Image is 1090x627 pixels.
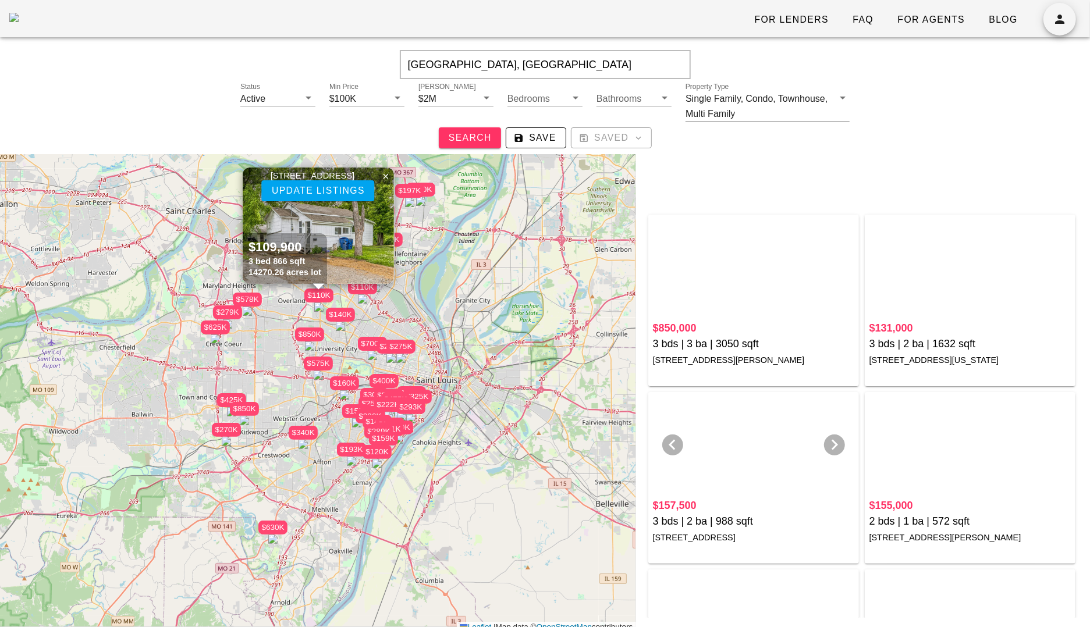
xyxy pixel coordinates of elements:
[363,445,392,465] div: $120K
[230,402,259,422] div: $850K
[396,400,425,414] div: $293K
[852,15,874,25] span: FAQ
[369,432,398,446] div: $159K
[295,327,324,341] div: $850K
[326,308,355,328] div: $140K
[9,13,19,22] img: desktop-logo.png
[233,293,262,313] div: $578K
[243,307,252,316] img: triPin.png
[268,535,278,544] img: triPin.png
[381,393,410,413] div: $475K
[395,184,424,198] div: $197K
[314,370,323,380] img: triPin.png
[395,184,424,204] div: $197K
[360,388,389,402] div: $300K
[869,514,1071,529] div: 2 bds | 1 ba | 572 sqft
[869,320,1071,336] div: $131,000
[329,91,404,106] div: Min Price$100K
[686,94,743,104] div: Single Family,
[597,91,672,106] div: Bathrooms
[223,319,232,329] img: triPin.png
[448,133,492,143] span: Search
[377,340,406,354] div: $243K
[571,127,652,148] button: Saved
[375,418,404,432] div: $125K
[364,425,393,439] div: $289K
[358,337,387,351] div: $700K
[295,327,324,348] div: $850K
[299,440,308,449] img: triPin.png
[384,421,413,434] div: $179K
[370,374,399,388] div: $400K
[337,443,366,463] div: $193K
[418,91,493,106] div: [PERSON_NAME]$2M
[356,408,385,429] div: $142K
[240,83,260,91] label: Status
[342,404,371,418] div: $155K
[342,404,371,425] div: $155K
[363,415,392,435] div: $149K
[240,94,266,104] div: Active
[386,340,416,360] div: $275K
[375,397,404,411] div: $345K
[213,305,242,326] div: $279K
[869,320,1071,368] a: $131,000 3 bds | 2 ba | 1632 sqft [STREET_ADDRESS][US_STATE]
[745,94,776,104] div: Condo,
[397,386,426,407] div: $375K
[330,376,359,397] div: $160K
[653,320,854,336] div: $850,000
[356,409,385,423] div: $230K
[686,91,850,121] div: Property TypeSingle Family,Condo,Townhouse,Multi Family
[364,425,393,445] div: $289K
[305,341,314,351] img: triPin.png
[1032,571,1090,627] iframe: Chat Widget
[887,9,974,30] a: For Agents
[289,426,318,440] div: $340K
[304,357,333,377] div: $575K
[337,443,366,457] div: $193K
[406,183,435,203] div: $150K
[988,15,1018,25] span: Blog
[824,434,845,455] button: Next visual
[352,418,361,427] img: triPin.png
[439,127,501,148] button: Search
[869,533,1021,542] small: [STREET_ADDRESS][PERSON_NAME]
[754,15,829,25] span: For Lenders
[230,402,259,416] div: $850K
[217,393,246,414] div: $425K
[201,320,230,334] div: $625K
[397,386,426,400] div: $375K
[403,390,432,404] div: $325K
[304,288,333,302] div: $110K
[248,239,321,256] div: $109,900
[304,288,333,309] div: $110K
[897,15,965,25] span: For Agents
[843,9,883,30] a: FAQ
[507,91,583,106] div: Bedrooms
[653,320,854,368] a: $850,000 3 bds | 3 ba | 3050 sqft [STREET_ADDRESS][PERSON_NAME]
[240,416,249,425] img: triPin.png
[384,421,413,441] div: $179K
[368,351,377,360] img: triPin.png
[405,198,414,207] img: triPin.png
[360,388,389,408] div: $300K
[340,390,349,400] img: triPin.png
[222,437,231,446] img: triPin.png
[396,354,406,363] img: triPin.png
[382,170,389,183] span: ×
[363,445,392,459] div: $120K
[653,498,854,545] a: $157,500 3 bds | 2 ba | 988 sqft [STREET_ADDRESS]
[653,514,854,529] div: 3 bds | 2 ba | 988 sqft
[240,91,315,106] div: StatusActive
[248,267,321,278] div: 14270.26 acres lot
[369,432,398,452] div: $159K
[979,9,1027,30] a: Blog
[336,322,345,331] img: triPin.png
[374,398,403,412] div: $222K
[377,168,395,185] a: Close popup
[217,393,246,407] div: $425K
[212,423,241,443] div: $270K
[314,302,324,312] img: triPin.png
[375,422,404,436] div: $131K
[370,374,399,394] div: $400K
